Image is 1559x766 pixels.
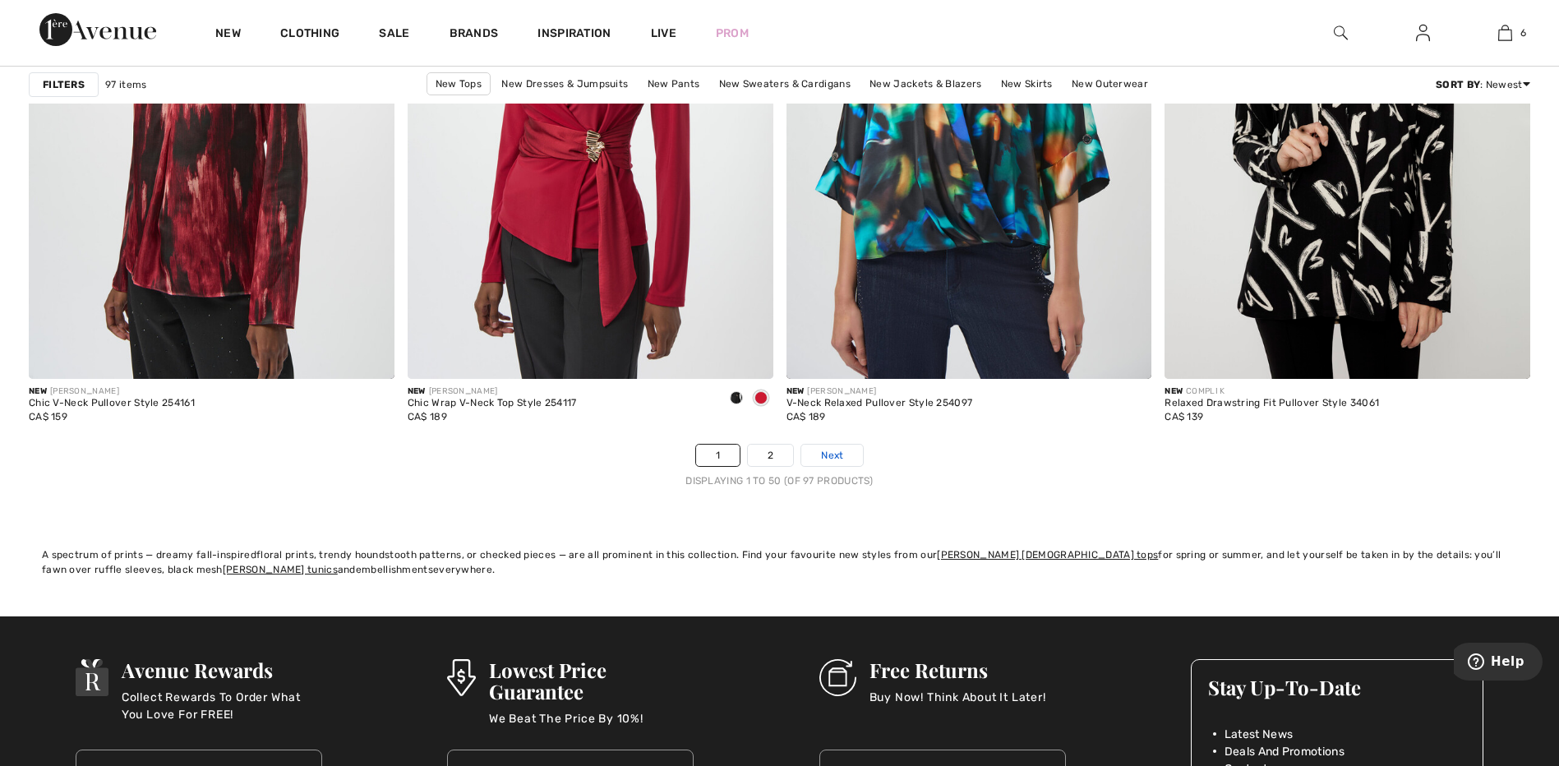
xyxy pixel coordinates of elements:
[749,385,773,413] div: Deep cherry
[1436,79,1480,90] strong: Sort By
[215,26,241,44] a: New
[1225,726,1293,743] span: Latest News
[696,445,740,466] a: 1
[29,385,195,398] div: [PERSON_NAME]
[724,385,749,413] div: Black
[447,659,475,696] img: Lowest Price Guarantee
[993,73,1061,95] a: New Skirts
[1165,411,1203,422] span: CA$ 139
[493,73,636,95] a: New Dresses & Jumpsuits
[1165,398,1379,409] div: Relaxed Drawstring Fit Pullover Style 34061
[1498,23,1512,43] img: My Bag
[1436,77,1530,92] div: : Newest
[937,549,1158,561] a: [PERSON_NAME] [DEMOGRAPHIC_DATA] tops
[43,77,85,92] strong: Filters
[450,26,499,44] a: Brands
[29,444,1530,488] nav: Page navigation
[256,549,314,561] a: floral prints
[356,564,433,575] a: embellishments
[489,659,694,702] h3: Lowest Price Guarantee
[639,73,708,95] a: New Pants
[408,385,577,398] div: [PERSON_NAME]
[408,411,447,422] span: CA$ 189
[489,710,694,743] p: We Beat The Price By 10%!
[869,659,1046,681] h3: Free Returns
[122,659,322,681] h3: Avenue Rewards
[786,411,826,422] span: CA$ 189
[29,386,47,396] span: New
[122,689,322,722] p: Collect Rewards To Order What You Love For FREE!
[42,547,1517,577] div: A spectrum of prints — dreamy fall-inspired , trendy houndstooth patterns, or checked pieces — ar...
[76,659,108,696] img: Avenue Rewards
[29,398,195,409] div: Chic V-Neck Pullover Style 254161
[1464,23,1545,43] a: 6
[716,25,749,42] a: Prom
[1063,73,1156,95] a: New Outerwear
[537,26,611,44] span: Inspiration
[1208,676,1466,698] h3: Stay Up-To-Date
[869,689,1046,722] p: Buy Now! Think About It Later!
[1334,23,1348,43] img: search the website
[379,26,409,44] a: Sale
[408,398,577,409] div: Chic Wrap V-Neck Top Style 254117
[223,564,338,575] a: [PERSON_NAME] tunics
[1520,25,1526,40] span: 6
[1225,743,1345,760] span: Deals And Promotions
[29,411,67,422] span: CA$ 159
[408,386,426,396] span: New
[1165,385,1379,398] div: COMPLI K
[427,72,491,95] a: New Tops
[105,77,146,92] span: 97 items
[861,73,989,95] a: New Jackets & Blazers
[1403,23,1443,44] a: Sign In
[821,448,843,463] span: Next
[39,13,156,46] img: 1ère Avenue
[748,445,793,466] a: 2
[786,398,973,409] div: V-Neck Relaxed Pullover Style 254097
[280,26,339,44] a: Clothing
[1454,643,1543,684] iframe: Opens a widget where you can find more information
[786,386,805,396] span: New
[711,73,859,95] a: New Sweaters & Cardigans
[786,385,973,398] div: [PERSON_NAME]
[651,25,676,42] a: Live
[801,445,863,466] a: Next
[29,473,1530,488] div: Displaying 1 to 50 (of 97 products)
[1416,23,1430,43] img: My Info
[1165,386,1183,396] span: New
[819,659,856,696] img: Free Returns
